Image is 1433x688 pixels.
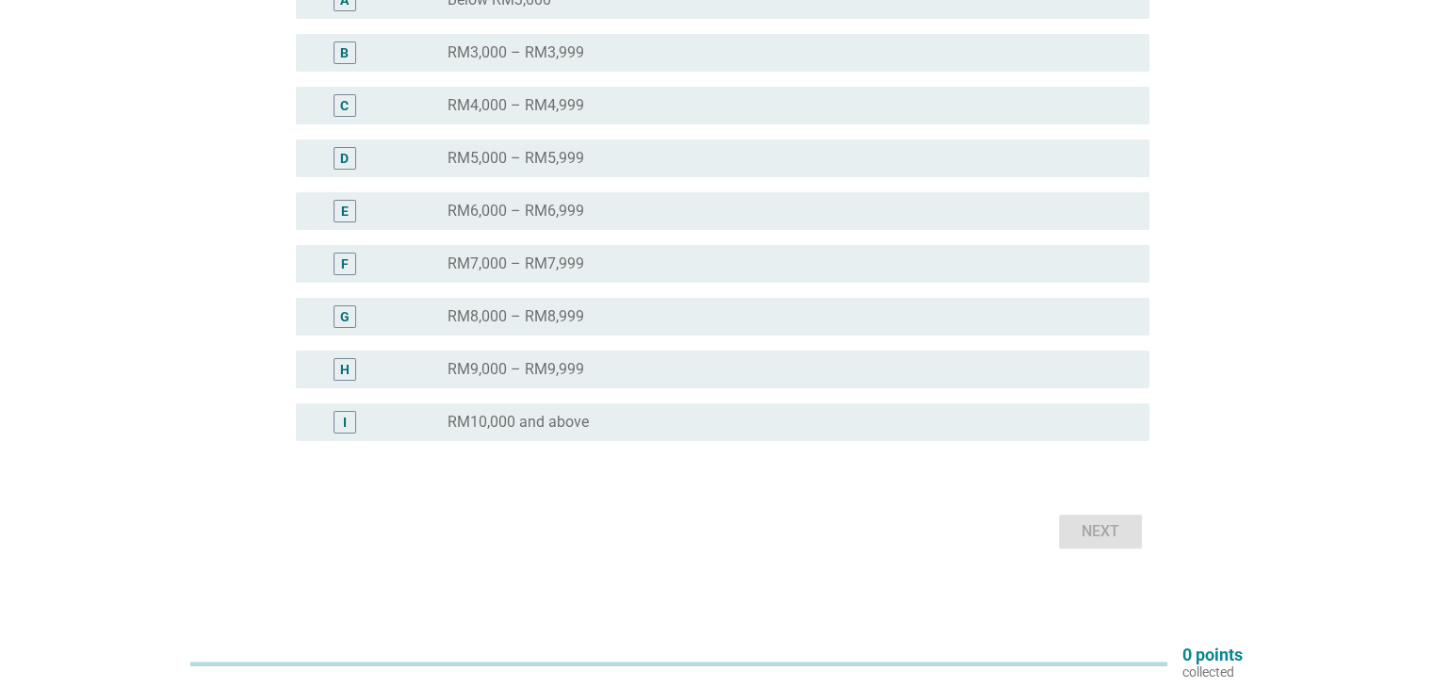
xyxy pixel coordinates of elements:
div: F [341,254,349,274]
div: I [343,413,347,433]
div: D [340,149,349,169]
label: RM9,000 – RM9,999 [448,360,584,379]
label: RM8,000 – RM8,999 [448,307,584,326]
label: RM5,000 – RM5,999 [448,149,584,168]
p: 0 points [1182,647,1243,663]
label: RM3,000 – RM3,999 [448,43,584,62]
div: E [341,202,349,221]
div: H [340,360,350,380]
label: RM7,000 – RM7,999 [448,254,584,273]
p: collected [1182,663,1243,680]
label: RM10,000 and above [448,413,589,432]
label: RM4,000 – RM4,999 [448,96,584,115]
div: G [340,307,350,327]
div: B [340,43,349,63]
div: C [340,96,349,116]
label: RM6,000 – RM6,999 [448,202,584,221]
